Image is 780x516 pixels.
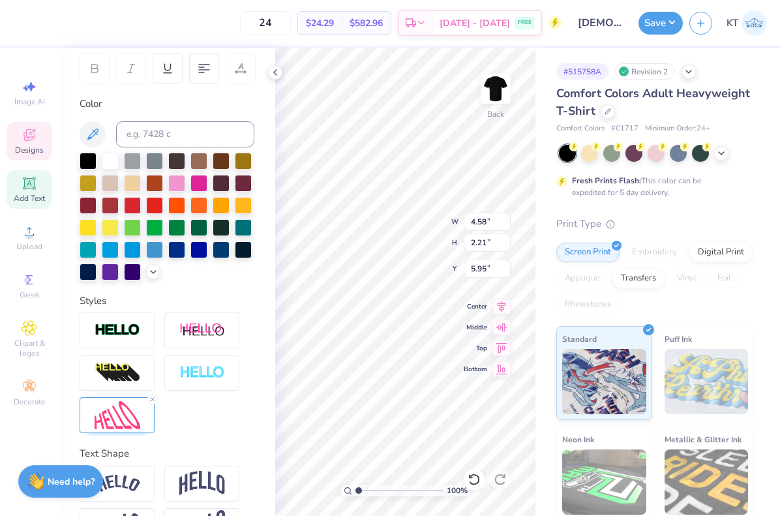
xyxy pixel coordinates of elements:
div: Applique [556,269,608,288]
div: Text Shape [80,446,254,461]
img: Neon Ink [562,449,646,515]
img: Negative Space [179,365,225,380]
div: Back [487,108,504,120]
span: Add Text [14,193,45,204]
span: Comfort Colors [556,123,605,134]
span: Decorate [14,397,45,407]
img: Standard [562,349,646,414]
span: Neon Ink [562,433,594,446]
span: Designs [15,145,44,155]
div: Revision 2 [615,63,675,80]
img: Metallic & Glitter Ink [665,449,749,515]
div: Print Type [556,217,754,232]
button: Save [638,12,683,35]
span: KT [727,16,738,31]
span: FREE [518,18,532,27]
span: [DATE] - [DATE] [440,16,510,30]
input: – – [240,11,291,35]
span: Clipart & logos [7,338,52,359]
span: Puff Ink [665,332,692,346]
span: # C1717 [611,123,638,134]
strong: Fresh Prints Flash: [572,175,641,186]
span: Comfort Colors Adult Heavyweight T-Shirt [556,85,750,119]
span: Minimum Order: 24 + [645,123,710,134]
div: Transfers [612,269,665,288]
span: Image AI [14,97,45,107]
span: $582.96 [350,16,383,30]
div: # 515758A [556,63,608,80]
img: Free Distort [95,401,140,429]
div: Embroidery [623,243,685,262]
a: KT [727,10,767,36]
input: Untitled Design [568,10,632,36]
span: $24.29 [306,16,334,30]
div: Vinyl [668,269,705,288]
span: 100 % [447,485,468,496]
input: e.g. 7428 c [116,121,254,147]
span: Greek [20,290,40,300]
span: Standard [562,332,597,346]
div: Digital Print [689,243,753,262]
span: Center [464,302,487,311]
strong: Need help? [48,476,95,488]
span: Metallic & Glitter Ink [665,433,742,446]
div: Screen Print [556,243,620,262]
span: Middle [464,323,487,332]
img: Puff Ink [665,349,749,414]
span: Top [464,344,487,353]
div: Color [80,97,254,112]
div: This color can be expedited for 5 day delivery. [572,175,732,198]
span: Upload [16,241,42,252]
span: Bottom [464,365,487,374]
img: Stroke [95,323,140,338]
img: Shadow [179,322,225,339]
div: Styles [80,294,254,309]
img: 3d Illusion [95,363,140,384]
img: Karen Tian [742,10,767,36]
div: Foil [709,269,740,288]
img: Arch [179,471,225,496]
div: Rhinestones [556,295,620,314]
img: Back [483,76,509,102]
img: Arc [95,475,140,493]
